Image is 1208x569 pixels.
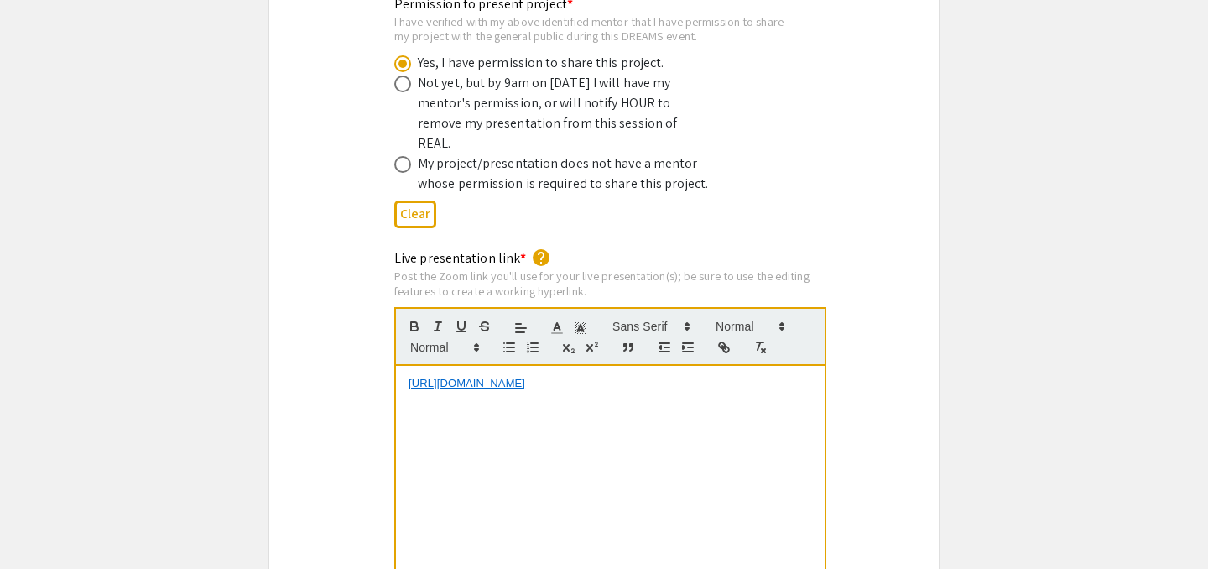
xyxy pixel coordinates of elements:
[394,201,436,228] button: Clear
[418,53,664,73] div: Yes, I have permission to share this project.
[531,248,551,268] mat-icon: help
[418,154,711,194] div: My project/presentation does not have a mentor whose permission is required to share this project.
[394,14,787,44] div: I have verified with my above identified mentor that I have permission to share my project with t...
[394,269,826,298] div: Post the Zoom link you'll use for your live presentation(s); be sure to use the editing features ...
[394,249,526,267] mat-label: Live presentation link
[409,377,525,389] a: [URL][DOMAIN_NAME]
[418,73,711,154] div: Not yet, but by 9am on [DATE] I will have my mentor's permission, or will notify HOUR to remove m...
[13,493,71,556] iframe: Chat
